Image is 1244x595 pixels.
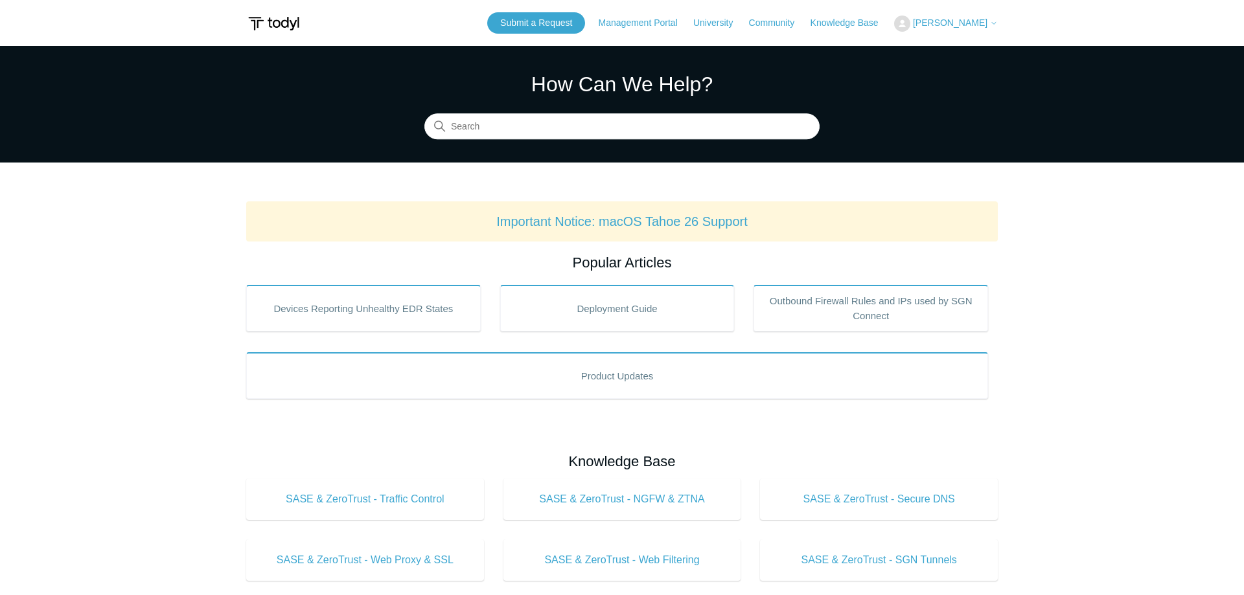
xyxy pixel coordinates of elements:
span: SASE & ZeroTrust - NGFW & ZTNA [523,491,722,507]
a: SASE & ZeroTrust - SGN Tunnels [760,539,998,581]
img: Todyl Support Center Help Center home page [246,12,301,36]
a: University [693,16,746,30]
button: [PERSON_NAME] [894,16,998,32]
a: Product Updates [246,352,988,399]
a: SASE & ZeroTrust - Web Proxy & SSL [246,539,484,581]
a: Outbound Firewall Rules and IPs used by SGN Connect [754,285,988,331]
input: Search [424,114,820,140]
a: SASE & ZeroTrust - Secure DNS [760,478,998,520]
a: Knowledge Base [811,16,892,30]
h1: How Can We Help? [424,69,820,100]
span: SASE & ZeroTrust - SGN Tunnels [779,552,978,568]
a: SASE & ZeroTrust - Traffic Control [246,478,484,520]
a: Deployment Guide [500,285,735,331]
a: SASE & ZeroTrust - NGFW & ZTNA [503,478,741,520]
span: SASE & ZeroTrust - Traffic Control [266,491,465,507]
h2: Knowledge Base [246,451,998,472]
a: SASE & ZeroTrust - Web Filtering [503,539,741,581]
a: Submit a Request [487,12,585,34]
a: Management Portal [599,16,691,30]
h2: Popular Articles [246,252,998,273]
a: Devices Reporting Unhealthy EDR States [246,285,481,331]
a: Important Notice: macOS Tahoe 26 Support [496,214,748,229]
span: SASE & ZeroTrust - Secure DNS [779,491,978,507]
a: Community [749,16,808,30]
span: SASE & ZeroTrust - Web Proxy & SSL [266,552,465,568]
span: [PERSON_NAME] [913,17,987,28]
span: SASE & ZeroTrust - Web Filtering [523,552,722,568]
